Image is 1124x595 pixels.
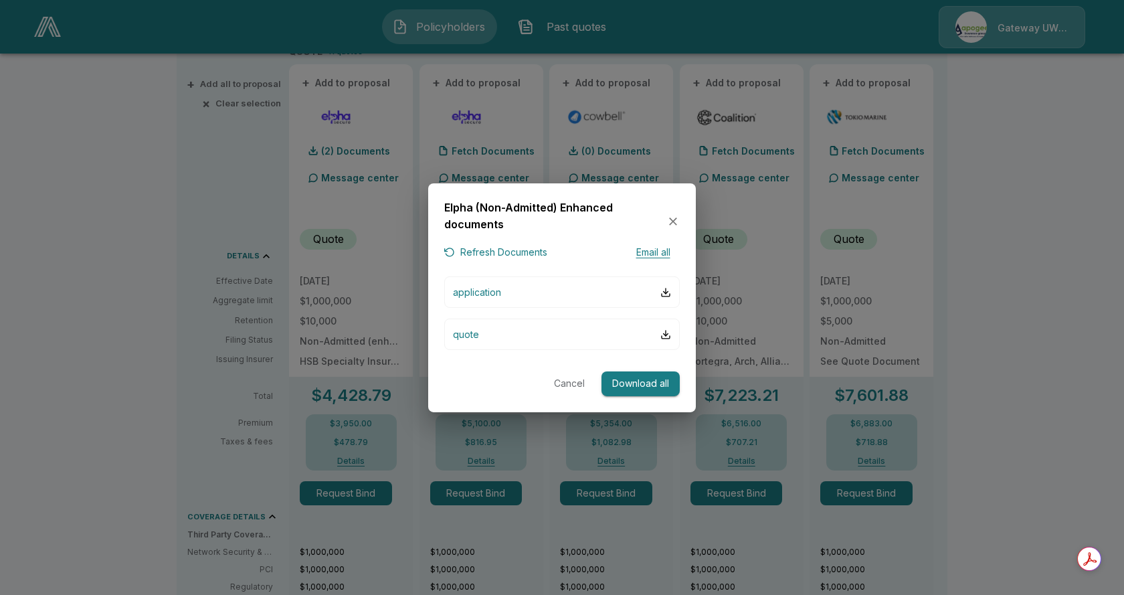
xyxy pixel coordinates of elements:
p: application [453,285,501,299]
button: application [444,276,680,308]
button: Refresh Documents [444,244,547,261]
p: quote [453,327,479,341]
h6: Elpha (Non-Admitted) Enhanced documents [444,199,666,233]
button: quote [444,319,680,350]
button: Download all [601,371,680,396]
button: Cancel [548,371,591,396]
button: Email all [626,244,680,261]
